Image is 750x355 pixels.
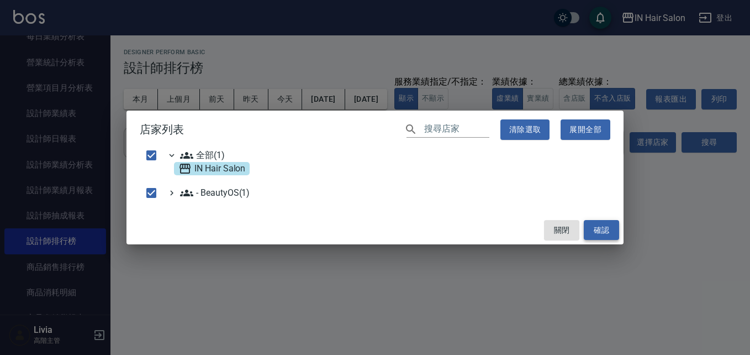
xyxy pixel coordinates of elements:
[544,220,579,241] button: 關閉
[180,186,250,200] span: - BeautyOS(1)
[424,122,489,138] input: 搜尋店家
[584,220,619,241] button: 確認
[180,149,225,162] span: 全部(1)
[126,111,624,149] h2: 店家列表
[500,119,550,140] button: 清除選取
[178,162,245,175] span: IN Hair Salon
[561,119,610,140] button: 展開全部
